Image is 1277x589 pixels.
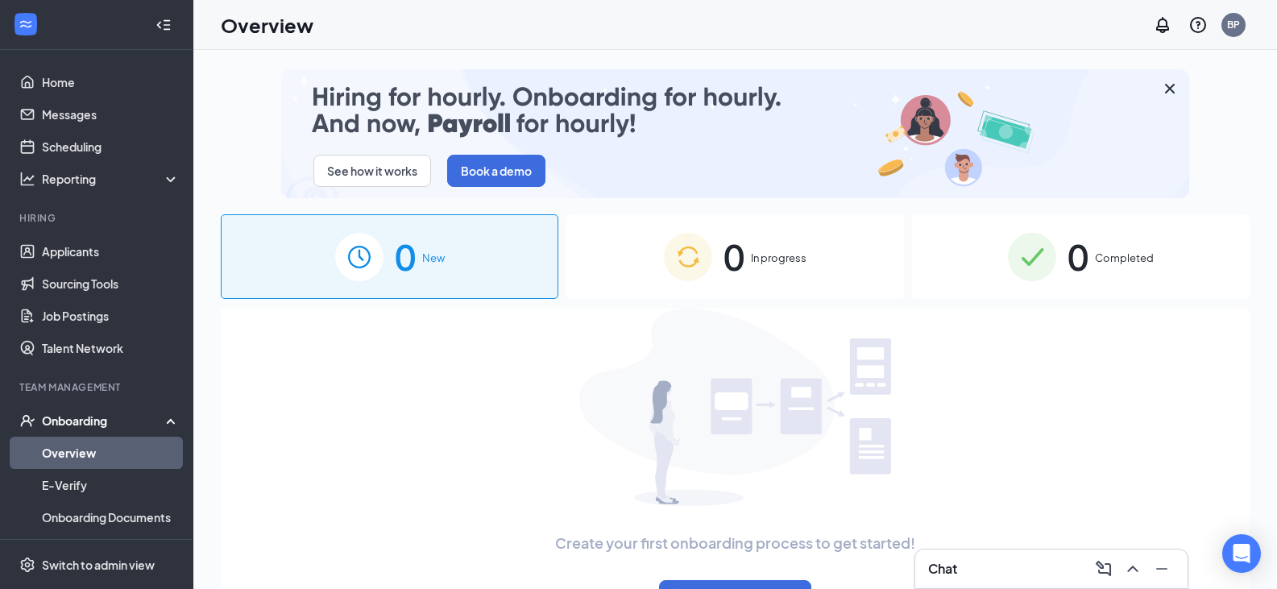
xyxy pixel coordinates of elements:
svg: ComposeMessage [1094,559,1113,579]
a: Home [42,66,180,98]
span: Create your first onboarding process to get started! [555,532,915,554]
a: Job Postings [42,300,180,332]
div: Open Intercom Messenger [1222,534,1261,573]
span: 0 [723,229,744,284]
button: ComposeMessage [1091,556,1117,582]
button: Minimize [1149,556,1175,582]
img: payroll-small.gif [281,69,1189,198]
a: Overview [42,437,180,469]
a: Messages [42,98,180,131]
button: ChevronUp [1120,556,1146,582]
div: Switch to admin view [42,557,155,573]
svg: Settings [19,557,35,573]
div: BP [1227,18,1240,31]
svg: Collapse [155,17,172,33]
a: E-Verify [42,469,180,501]
span: 0 [1068,229,1088,284]
div: Onboarding [42,413,166,429]
span: 0 [395,229,416,284]
svg: UserCheck [19,413,35,429]
svg: QuestionInfo [1188,15,1208,35]
div: Hiring [19,211,176,225]
svg: WorkstreamLogo [18,16,34,32]
a: Activity log [42,533,180,566]
span: Completed [1095,250,1154,266]
svg: Cross [1160,79,1180,98]
a: Sourcing Tools [42,268,180,300]
svg: Analysis [19,171,35,187]
div: Team Management [19,380,176,394]
a: Scheduling [42,131,180,163]
span: New [422,250,445,266]
h3: Chat [928,560,957,578]
a: Talent Network [42,332,180,364]
svg: ChevronUp [1123,559,1142,579]
svg: Notifications [1153,15,1172,35]
a: Onboarding Documents [42,501,180,533]
span: In progress [751,250,806,266]
button: Book a demo [447,155,545,187]
h1: Overview [221,11,313,39]
div: Reporting [42,171,180,187]
button: See how it works [313,155,431,187]
svg: Minimize [1152,559,1171,579]
a: Applicants [42,235,180,268]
